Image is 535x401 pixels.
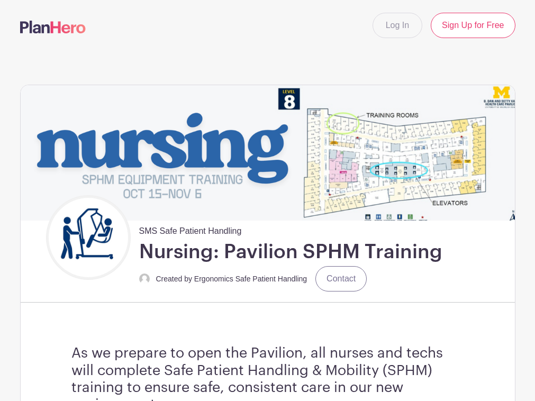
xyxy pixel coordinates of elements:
[139,274,150,284] img: default-ce2991bfa6775e67f084385cd625a349d9dcbb7a52a09fb2fda1e96e2d18dcdb.png
[315,266,367,291] a: Contact
[431,13,515,38] a: Sign Up for Free
[373,13,422,38] a: Log In
[21,85,515,221] img: event_banner_9715.png
[156,275,307,283] small: Created by Ergonomics Safe Patient Handling
[20,21,86,33] img: logo-507f7623f17ff9eddc593b1ce0a138ce2505c220e1c5a4e2b4648c50719b7d32.svg
[139,240,442,264] h1: Nursing: Pavilion SPHM Training
[49,198,128,277] img: Untitled%20design.png
[139,221,242,238] span: SMS Safe Patient Handling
